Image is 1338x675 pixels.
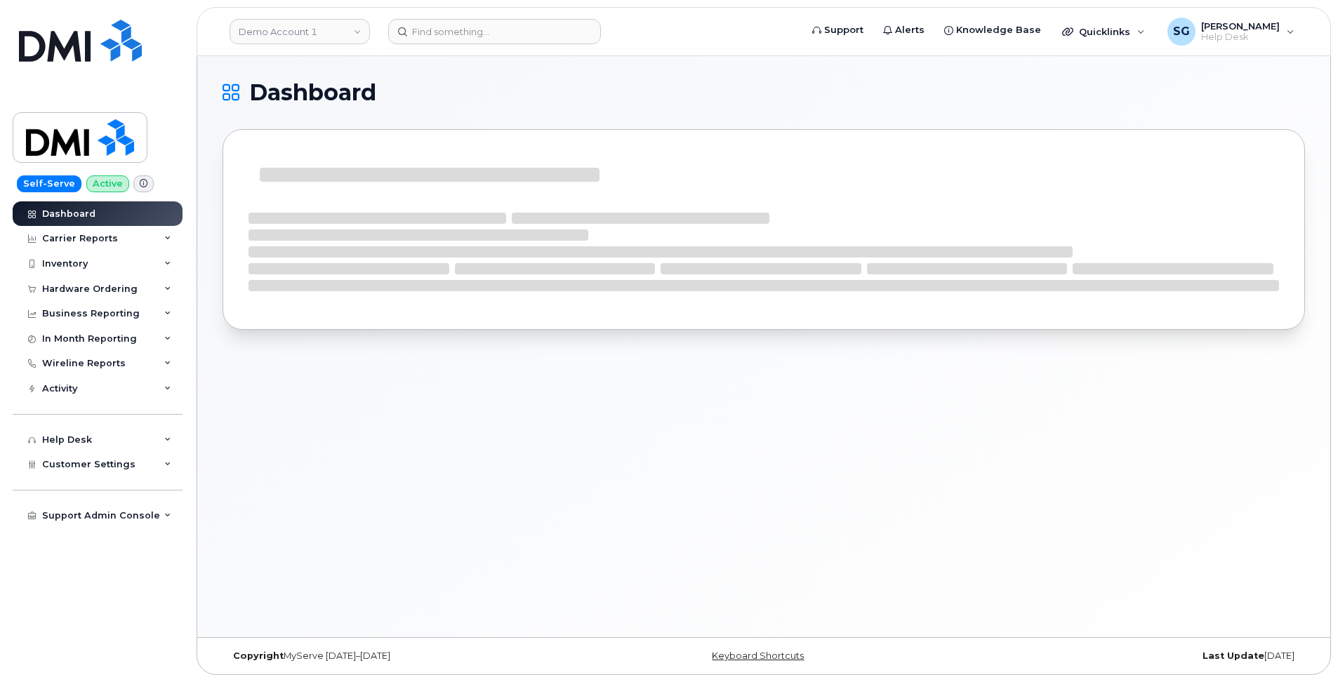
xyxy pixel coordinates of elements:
[233,650,284,661] strong: Copyright
[712,650,804,661] a: Keyboard Shortcuts
[1203,650,1264,661] strong: Last Update
[249,82,376,103] span: Dashboard
[223,650,583,662] div: MyServe [DATE]–[DATE]
[944,650,1305,662] div: [DATE]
